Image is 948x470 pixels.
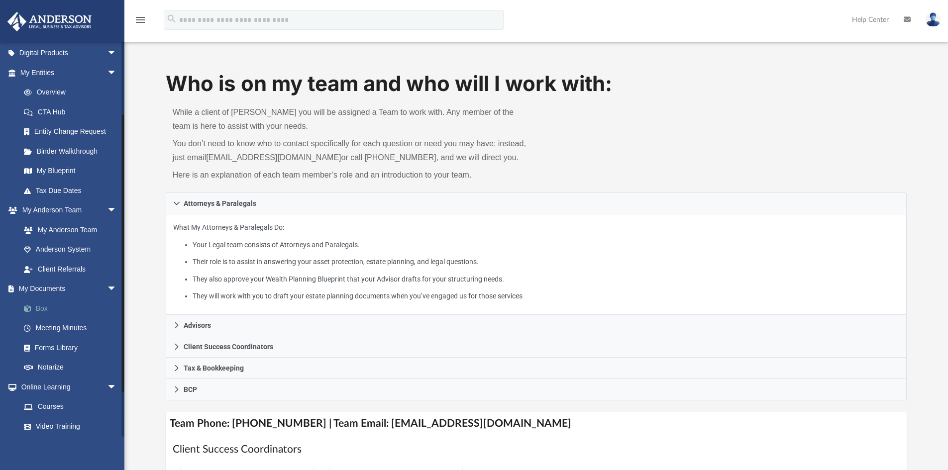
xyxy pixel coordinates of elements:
a: Attorneys & Paralegals [166,192,907,214]
p: What My Attorneys & Paralegals Do: [173,221,900,302]
a: My Blueprint [14,161,127,181]
span: Tax & Bookkeeping [184,365,244,372]
a: Meeting Minutes [14,318,132,338]
div: Attorneys & Paralegals [166,214,907,315]
span: arrow_drop_down [107,63,127,83]
a: Forms Library [14,338,127,358]
a: Box [14,298,132,318]
li: Their role is to assist in answering your asset protection, estate planning, and legal questions. [193,256,899,268]
span: arrow_drop_down [107,377,127,397]
a: Tax Due Dates [14,181,132,200]
a: Advisors [166,315,907,336]
span: BCP [184,386,197,393]
p: You don’t need to know who to contact specifically for each question or need you may have; instea... [173,137,529,165]
p: While a client of [PERSON_NAME] you will be assigned a Team to work with. Any member of the team ... [173,105,529,133]
span: Client Success Coordinators [184,343,273,350]
a: Overview [14,83,132,102]
a: menu [134,19,146,26]
h1: Who is on my team and who will I work with: [166,69,907,98]
li: They will work with you to draft your estate planning documents when you’ve engaged us for those ... [193,290,899,302]
a: Resources [14,436,127,456]
a: My Anderson Teamarrow_drop_down [7,200,127,220]
span: arrow_drop_down [107,279,127,299]
a: Tax & Bookkeeping [166,358,907,379]
a: Online Learningarrow_drop_down [7,377,127,397]
a: BCP [166,379,907,400]
a: My Documentsarrow_drop_down [7,279,132,299]
a: My Entitiesarrow_drop_down [7,63,132,83]
a: Digital Productsarrow_drop_down [7,43,132,63]
a: Client Success Coordinators [166,336,907,358]
span: Advisors [184,322,211,329]
a: [EMAIL_ADDRESS][DOMAIN_NAME] [206,153,341,162]
a: Binder Walkthrough [14,141,132,161]
img: User Pic [926,12,941,27]
a: Entity Change Request [14,122,132,142]
a: Anderson System [14,240,127,260]
a: Courses [14,397,127,417]
img: Anderson Advisors Platinum Portal [4,12,95,31]
li: They also approve your Wealth Planning Blueprint that your Advisor drafts for your structuring ne... [193,273,899,285]
a: Notarize [14,358,132,377]
a: CTA Hub [14,102,132,122]
a: Client Referrals [14,259,127,279]
i: search [166,13,177,24]
span: arrow_drop_down [107,43,127,64]
h4: Team Phone: [PHONE_NUMBER] | Team Email: [EMAIL_ADDRESS][DOMAIN_NAME] [166,412,907,435]
h1: Client Success Coordinators [173,442,900,457]
span: arrow_drop_down [107,200,127,221]
span: Attorneys & Paralegals [184,200,256,207]
i: menu [134,14,146,26]
a: My Anderson Team [14,220,122,240]
a: Video Training [14,416,122,436]
li: Your Legal team consists of Attorneys and Paralegals. [193,239,899,251]
p: Here is an explanation of each team member’s role and an introduction to your team. [173,168,529,182]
